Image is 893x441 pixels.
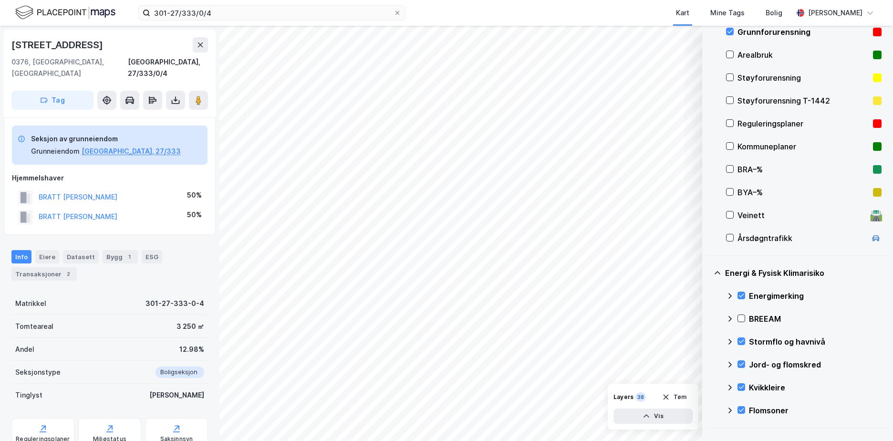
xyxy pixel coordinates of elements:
[128,56,208,79] div: [GEOGRAPHIC_DATA], 27/333/0/4
[11,267,77,281] div: Transaksjoner
[149,389,204,401] div: [PERSON_NAME]
[737,187,869,198] div: BYA–%
[15,298,46,309] div: Matrikkel
[187,189,202,201] div: 50%
[150,6,394,20] input: Søk på adresse, matrikkel, gårdeiere, leietakere eller personer
[870,209,883,221] div: 🛣️
[179,344,204,355] div: 12.98%
[737,26,869,38] div: Grunnforurensning
[710,7,745,19] div: Mine Tags
[635,392,646,402] div: 38
[737,141,869,152] div: Kommuneplaner
[749,313,882,325] div: BREEAM
[749,336,882,347] div: Stormflo og havnivå
[31,133,181,145] div: Seksjon av grunneiendom
[15,321,53,332] div: Tomteareal
[63,250,99,263] div: Datasett
[737,164,869,175] div: BRA–%
[676,7,689,19] div: Kart
[737,232,866,244] div: Årsdøgntrafikk
[737,210,866,221] div: Veinett
[725,267,882,279] div: Energi & Fysisk Klimarisiko
[656,389,693,405] button: Tøm
[11,91,93,110] button: Tag
[749,382,882,393] div: Kvikkleire
[15,344,34,355] div: Andel
[31,146,80,157] div: Grunneiendom
[808,7,862,19] div: [PERSON_NAME]
[737,72,869,84] div: Støyforurensning
[15,4,115,21] img: logo.f888ab2527a4732fd821a326f86c7f29.svg
[11,37,105,52] div: [STREET_ADDRESS]
[103,250,138,263] div: Bygg
[63,269,73,279] div: 2
[845,395,893,441] iframe: Chat Widget
[737,95,869,106] div: Støyforurensning T-1442
[35,250,59,263] div: Eiere
[613,409,693,424] button: Vis
[766,7,782,19] div: Bolig
[749,359,882,370] div: Jord- og flomskred
[749,290,882,302] div: Energimerking
[187,209,202,220] div: 50%
[177,321,204,332] div: 3 250 ㎡
[15,367,61,378] div: Seksjonstype
[15,389,42,401] div: Tinglyst
[142,250,162,263] div: ESG
[11,250,31,263] div: Info
[749,405,882,416] div: Flomsoner
[737,49,869,61] div: Arealbruk
[125,252,134,262] div: 1
[11,56,128,79] div: 0376, [GEOGRAPHIC_DATA], [GEOGRAPHIC_DATA]
[12,172,208,184] div: Hjemmelshaver
[145,298,204,309] div: 301-27-333-0-4
[613,393,633,401] div: Layers
[737,118,869,129] div: Reguleringsplaner
[82,146,181,157] button: [GEOGRAPHIC_DATA], 27/333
